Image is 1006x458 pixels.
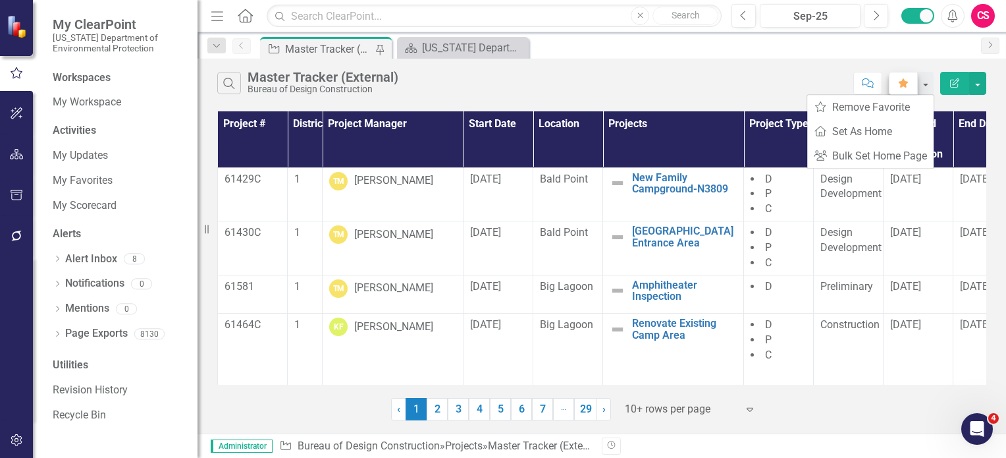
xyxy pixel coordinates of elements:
td: Double-Click to Edit [463,314,533,397]
span: D [765,226,772,239]
span: 1 [294,226,300,239]
p: 61429C [225,172,280,187]
div: Sep-25 [764,9,856,24]
td: Double-Click to Edit [463,167,533,221]
span: [DATE] [890,318,921,331]
div: Utilities [53,358,184,373]
span: [DATE] [960,280,991,293]
div: [PERSON_NAME] [354,227,433,243]
a: Notifications [65,276,124,291]
a: My Workspace [53,95,184,110]
td: Double-Click to Edit [884,221,953,275]
td: Double-Click to Edit [884,275,953,314]
input: Search ClearPoint... [267,5,722,28]
td: Double-Click to Edit [463,221,533,275]
img: ClearPoint Strategy [7,14,30,38]
div: » » [279,439,592,454]
span: [DATE] [890,280,921,293]
span: [DATE] [960,318,991,331]
a: 7 [532,398,553,420]
a: 3 [448,398,469,420]
span: My ClearPoint [53,16,184,32]
span: P [765,333,772,346]
td: Double-Click to Edit [323,314,463,397]
span: [DATE] [470,280,501,293]
div: Master Tracker (External) [248,70,398,84]
td: Double-Click to Edit [814,314,884,397]
div: TM [329,225,348,244]
a: My Favorites [53,173,184,188]
td: Double-Click to Edit Right Click for Context Menu [603,221,744,275]
span: Design Development [820,173,882,200]
span: Design Development [820,226,882,254]
div: Activities [53,123,184,138]
div: Bureau of Design Construction [248,84,398,94]
small: [US_STATE] Department of Environmental Protection [53,32,184,54]
span: 1 [406,398,427,420]
p: 61581 [225,279,280,295]
td: Double-Click to Edit Right Click for Context Menu [603,314,744,397]
span: P [765,241,772,254]
img: Not Defined [610,175,625,191]
p: 61464C [225,318,280,333]
td: Double-Click to Edit [288,314,323,397]
div: Master Tracker (External) [488,440,604,452]
td: Double-Click to Edit [884,167,953,221]
div: TM [329,172,348,190]
td: Double-Click to Edit [744,221,814,275]
span: [DATE] [960,226,991,239]
td: Double-Click to Edit [814,221,884,275]
div: [PERSON_NAME] [354,320,433,335]
td: Double-Click to Edit [533,221,603,275]
span: Search [672,10,700,20]
span: 1 [294,318,300,331]
a: Remove Favorite [807,95,934,119]
div: 8 [124,254,145,265]
a: Amphitheater Inspection [632,279,737,302]
td: Double-Click to Edit [814,167,884,221]
span: [DATE] [890,173,921,185]
a: Revision History [53,383,184,398]
a: My Scorecard [53,198,184,214]
div: KF [329,318,348,336]
span: › [602,403,606,415]
span: [DATE] [470,318,501,331]
a: Recycle Bin [53,408,184,423]
a: [GEOGRAPHIC_DATA] Entrance Area [632,225,737,248]
td: Double-Click to Edit [533,275,603,314]
td: Double-Click to Edit [533,167,603,221]
div: Master Tracker (External) [285,41,372,57]
td: Double-Click to Edit [814,275,884,314]
a: Mentions [65,301,109,316]
span: Administrator [211,440,273,453]
button: CS [971,4,995,28]
div: TM [329,279,348,298]
span: Preliminary [820,280,873,293]
div: 0 [116,303,137,314]
span: 1 [294,280,300,293]
div: Workspaces [53,71,111,86]
a: New Family Campground-N3809 [632,172,737,195]
td: Double-Click to Edit [884,314,953,397]
td: Double-Click to Edit [323,221,463,275]
td: Double-Click to Edit [744,275,814,314]
div: 8130 [134,328,165,339]
div: Alerts [53,227,184,242]
td: Double-Click to Edit [323,275,463,314]
td: Double-Click to Edit [288,221,323,275]
a: 2 [427,398,448,420]
span: C [765,256,772,269]
span: Bald Point [540,173,588,185]
td: Double-Click to Edit [744,314,814,397]
td: Double-Click to Edit [323,167,463,221]
span: Big Lagoon [540,280,593,293]
span: P [765,187,772,200]
span: D [765,280,772,293]
td: Double-Click to Edit Right Click for Context Menu [603,275,744,314]
div: [US_STATE] Department of Environmental Protection [422,40,525,56]
span: [DATE] [470,173,501,185]
div: [PERSON_NAME] [354,173,433,188]
span: ‹ [397,403,400,415]
span: [DATE] [960,173,991,185]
